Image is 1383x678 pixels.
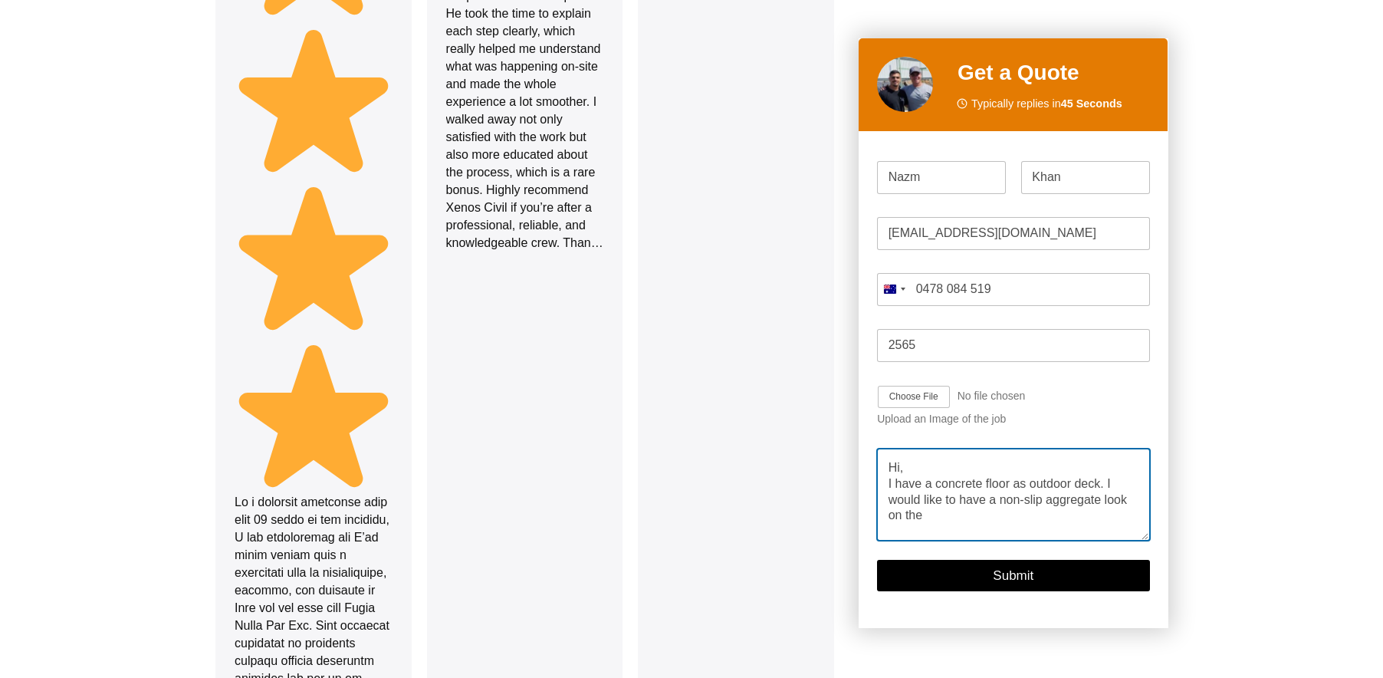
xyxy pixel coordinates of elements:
input: Post Code: E.g 2000 [877,329,1149,362]
img: ⭐️ [235,21,393,179]
input: Email [877,217,1149,250]
img: ⭐️ [235,336,393,494]
input: Mobile [877,273,1149,306]
span: Typically replies in [971,95,1122,113]
h2: Get a Quote [957,57,1149,89]
img: ⭐️ [235,178,393,336]
input: First Name [877,161,1006,194]
input: Last Name [1020,161,1149,194]
strong: 45 Seconds [1060,97,1122,110]
div: Upload an Image of the job [877,413,1149,426]
button: Selected country [877,273,911,306]
button: Submit [877,561,1149,592]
